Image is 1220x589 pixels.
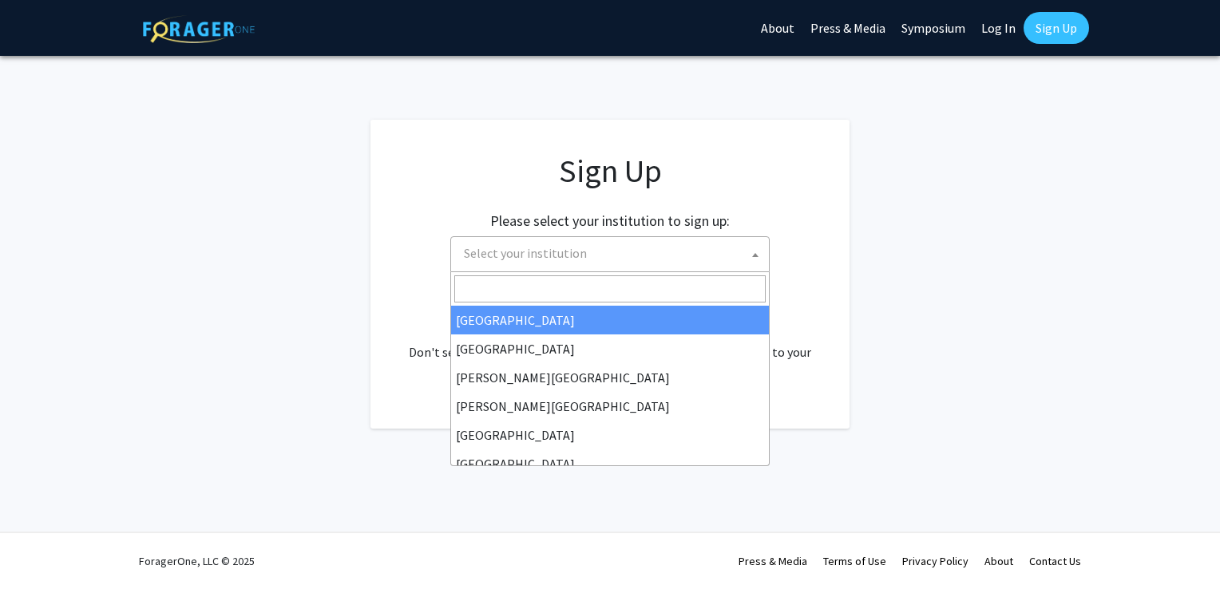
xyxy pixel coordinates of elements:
a: Contact Us [1029,554,1081,568]
input: Search [454,275,766,302]
span: Select your institution [450,236,770,272]
img: ForagerOne Logo [143,15,255,43]
li: [GEOGRAPHIC_DATA] [451,421,769,449]
li: [PERSON_NAME][GEOGRAPHIC_DATA] [451,363,769,392]
li: [GEOGRAPHIC_DATA] [451,449,769,478]
a: About [984,554,1013,568]
li: [GEOGRAPHIC_DATA] [451,306,769,334]
a: Sign Up [1024,12,1089,44]
a: Terms of Use [823,554,886,568]
h1: Sign Up [402,152,818,190]
div: Already have an account? . Don't see your institution? about bringing ForagerOne to your institut... [402,304,818,381]
span: Select your institution [457,237,769,270]
li: [PERSON_NAME][GEOGRAPHIC_DATA] [451,392,769,421]
iframe: Chat [12,517,68,577]
h2: Please select your institution to sign up: [490,212,730,230]
a: Press & Media [739,554,807,568]
div: ForagerOne, LLC © 2025 [139,533,255,589]
span: Select your institution [464,245,587,261]
a: Privacy Policy [902,554,968,568]
li: [GEOGRAPHIC_DATA] [451,334,769,363]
